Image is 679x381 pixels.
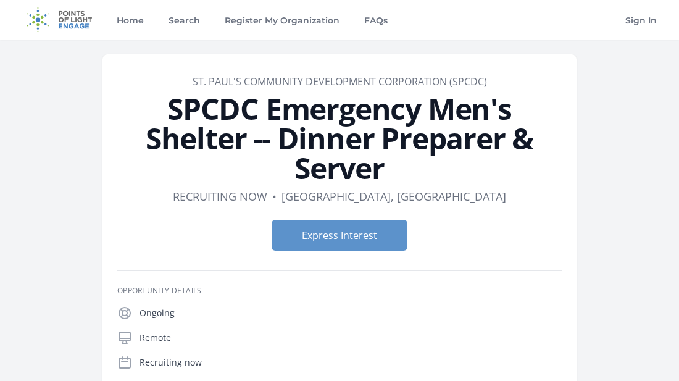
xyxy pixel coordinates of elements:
[117,286,562,296] h3: Opportunity Details
[272,188,277,205] div: •
[173,188,267,205] dd: Recruiting now
[140,332,562,344] p: Remote
[140,307,562,319] p: Ongoing
[272,220,407,251] button: Express Interest
[193,75,487,88] a: St. Paul's Community Development Corporation (SPCDC)
[140,356,562,369] p: Recruiting now
[281,188,506,205] dd: [GEOGRAPHIC_DATA], [GEOGRAPHIC_DATA]
[117,94,562,183] h1: SPCDC Emergency Men's Shelter -- Dinner Preparer & Server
